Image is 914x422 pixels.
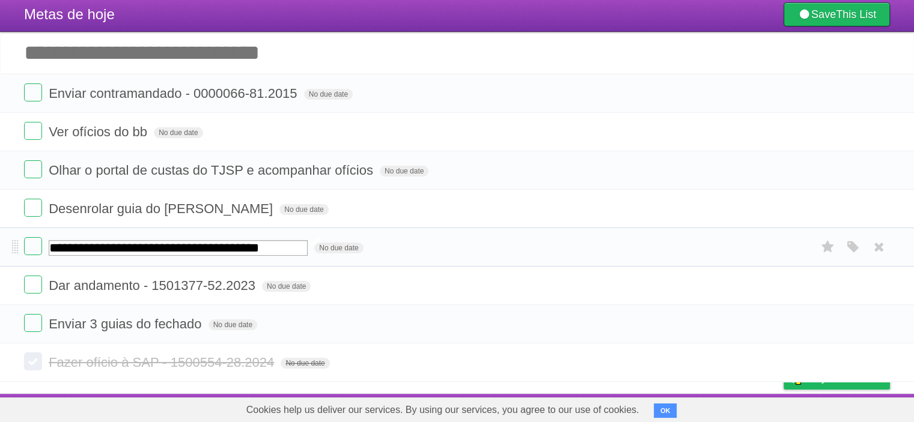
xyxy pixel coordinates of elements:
a: About [624,397,649,420]
label: Star task [817,237,839,257]
button: OK [654,403,677,418]
span: No due date [154,127,203,138]
a: Privacy [768,397,799,420]
span: No due date [209,319,257,330]
label: Done [24,237,42,255]
span: Cookies help us deliver our services. By using our services, you agree to our use of cookies. [234,398,651,422]
a: SaveThis List [784,2,890,26]
span: Metas de hoje [24,6,115,22]
a: Suggest a feature [814,397,890,420]
span: No due date [314,243,363,253]
a: Developers [663,397,712,420]
label: Done [24,83,42,101]
span: Fazer ofício à SAP - 1500554-28.2024 [49,355,277,370]
label: Done [24,352,42,370]
b: This List [836,8,876,20]
span: Desenrolar guia do [PERSON_NAME] [49,201,276,216]
a: Terms [727,397,754,420]
label: Done [24,160,42,178]
span: No due date [380,166,428,176]
span: No due date [281,358,329,369]
span: No due date [279,204,328,215]
span: Ver ofícios do bb [49,124,150,139]
span: Enviar 3 guias do fechado [49,316,204,331]
span: Dar andamento - 1501377-52.2023 [49,278,258,293]
span: No due date [262,281,311,292]
span: Buy me a coffee [809,368,884,389]
span: Enviar contramandado - 0000066-81.2015 [49,86,300,101]
span: Olhar o portal de custas do TJSP e acompanhar ofícios [49,163,376,178]
span: No due date [304,89,353,100]
label: Done [24,314,42,332]
label: Done [24,122,42,140]
label: Done [24,276,42,294]
label: Done [24,199,42,217]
